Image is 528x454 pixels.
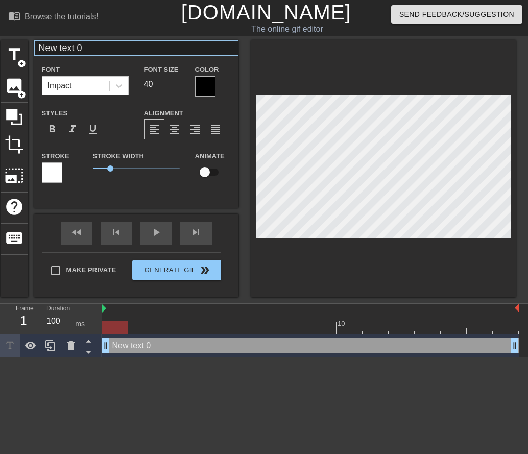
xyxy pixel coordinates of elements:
span: format_bold [46,123,58,135]
span: add_circle [17,90,26,99]
span: format_align_justify [209,123,222,135]
span: play_arrow [150,226,162,238]
div: Frame [8,304,39,333]
button: Send Feedback/Suggestion [391,5,522,24]
span: drag_handle [101,341,111,351]
div: The online gif editor [181,23,394,35]
span: Make Private [66,265,116,275]
span: format_align_right [189,123,201,135]
label: Color [195,65,219,75]
span: help [5,197,24,217]
img: bound-end.png [515,304,519,312]
span: Send Feedback/Suggestion [399,8,514,21]
span: crop [5,135,24,154]
span: drag_handle [510,341,520,351]
label: Duration [46,306,70,312]
div: Impact [47,80,72,92]
label: Alignment [144,108,183,118]
div: ms [75,319,85,329]
label: Animate [195,151,225,161]
div: 1 [16,312,31,330]
span: add_circle [17,59,26,68]
span: title [5,45,24,64]
span: menu_book [8,10,20,22]
label: Font [42,65,60,75]
span: format_underline [87,123,99,135]
span: double_arrow [199,264,211,276]
a: [DOMAIN_NAME] [181,1,351,23]
div: Browse the tutorials! [25,12,99,21]
label: Styles [42,108,68,118]
span: keyboard [5,228,24,248]
span: skip_next [190,226,202,238]
span: skip_previous [110,226,123,238]
label: Font Size [144,65,179,75]
div: 10 [338,319,347,329]
span: Generate Gif [136,264,217,276]
button: Generate Gif [132,260,221,280]
span: format_align_center [169,123,181,135]
label: Stroke [42,151,69,161]
span: fast_rewind [70,226,83,238]
span: photo_size_select_large [5,166,24,185]
a: Browse the tutorials! [8,10,99,26]
span: format_align_left [148,123,160,135]
label: Stroke Width [93,151,144,161]
span: image [5,76,24,95]
span: format_italic [66,123,79,135]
